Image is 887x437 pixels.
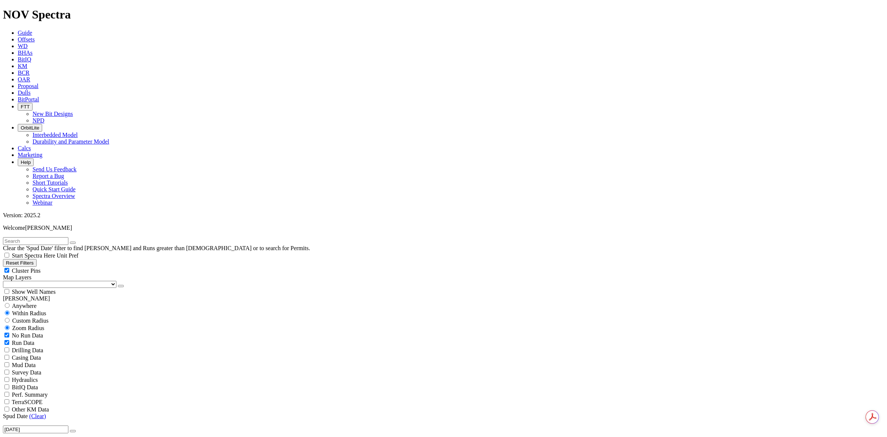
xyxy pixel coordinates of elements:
a: Webinar [33,199,52,206]
a: Send Us Feedback [33,166,77,172]
a: KM [18,63,27,69]
span: Spud Date [3,413,28,419]
a: Calcs [18,145,31,151]
a: Offsets [18,36,35,43]
span: Zoom Radius [12,325,44,331]
button: Reset Filters [3,259,37,267]
a: BitPortal [18,96,39,102]
span: FTT [21,104,30,110]
a: Dulls [18,90,31,96]
filter-controls-checkbox: TerraSCOPE Data [3,406,884,413]
a: (Clear) [29,413,46,419]
span: Casing Data [12,354,41,361]
span: Cluster Pins [12,268,41,274]
span: Drilling Data [12,347,43,353]
a: WD [18,43,28,49]
h1: NOV Spectra [3,8,884,21]
filter-controls-checkbox: Performance Summary [3,391,884,398]
span: Mud Data [12,362,35,368]
a: Durability and Parameter Model [33,138,109,145]
div: [PERSON_NAME] [3,295,884,302]
span: Perf. Summary [12,391,48,398]
input: After [3,426,68,433]
span: Show Well Names [12,289,55,295]
a: Marketing [18,152,43,158]
span: Run Data [12,340,34,346]
p: Welcome [3,225,884,231]
input: Start Spectra Here [4,253,9,258]
a: Guide [18,30,32,36]
span: Unit Pref [57,252,78,259]
a: NPD [33,117,44,124]
a: OAR [18,76,30,83]
a: Interbedded Model [33,132,78,138]
a: Report a Bug [33,173,64,179]
span: Hydraulics [12,377,38,383]
a: Short Tutorials [33,179,68,186]
a: Spectra Overview [33,193,75,199]
span: Help [21,159,31,165]
span: Map Layers [3,274,31,280]
button: OrbitLite [18,124,42,132]
span: Custom Radius [12,317,48,324]
span: Anywhere [12,303,37,309]
div: Version: 2025.2 [3,212,884,219]
filter-controls-checkbox: TerraSCOPE Data [3,398,884,406]
span: [PERSON_NAME] [25,225,72,231]
span: BitIQ Data [12,384,38,390]
span: Other KM Data [12,406,49,413]
filter-controls-checkbox: Hydraulics Analysis [3,376,884,383]
a: Quick Start Guide [33,186,75,192]
button: FTT [18,103,33,111]
a: New Bit Designs [33,111,73,117]
a: BCR [18,70,30,76]
span: Survey Data [12,369,41,376]
span: Within Radius [12,310,46,316]
a: BitIQ [18,56,31,63]
span: TerraSCOPE [12,399,43,405]
span: No Run Data [12,332,43,339]
button: Help [18,158,34,166]
a: BHAs [18,50,33,56]
span: Clear the 'Spud Date' filter to find [PERSON_NAME] and Runs greater than [DEMOGRAPHIC_DATA] or to... [3,245,310,251]
span: Start Spectra Here [12,252,55,259]
a: Proposal [18,83,38,89]
span: OrbitLite [21,125,39,131]
input: Search [3,237,68,245]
